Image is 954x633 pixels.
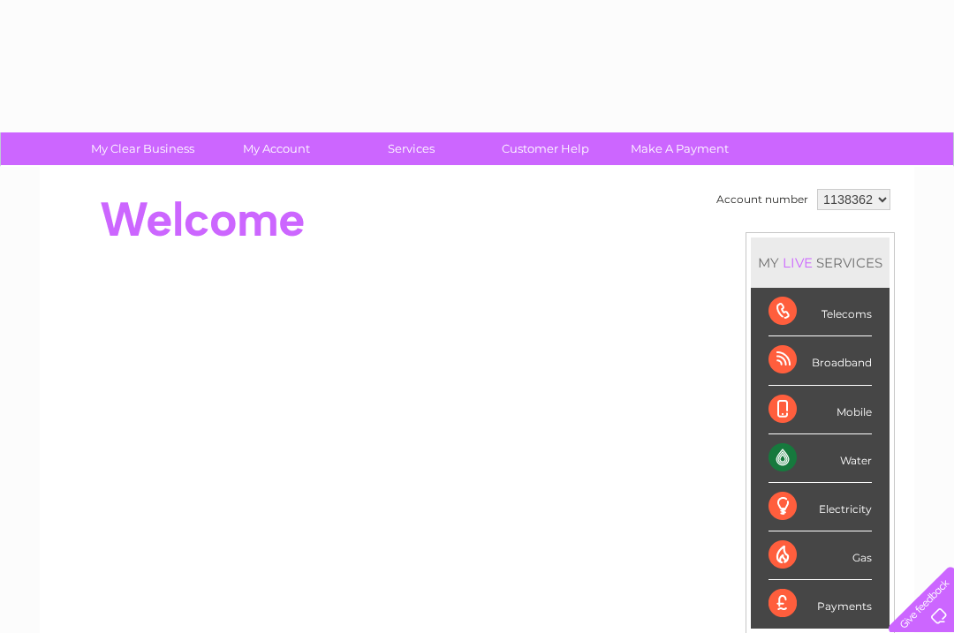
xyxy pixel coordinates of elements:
a: My Account [204,132,350,165]
div: Electricity [768,483,872,531]
div: Gas [768,531,872,580]
div: LIVE [779,254,816,271]
div: Telecoms [768,288,872,336]
div: MY SERVICES [751,237,890,288]
div: Mobile [768,386,872,434]
a: Make A Payment [607,132,753,165]
a: Customer Help [473,132,618,165]
td: Account number [712,185,813,215]
div: Broadband [768,336,872,385]
div: Payments [768,580,872,628]
div: Water [768,434,872,483]
a: Services [338,132,484,165]
a: My Clear Business [70,132,216,165]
